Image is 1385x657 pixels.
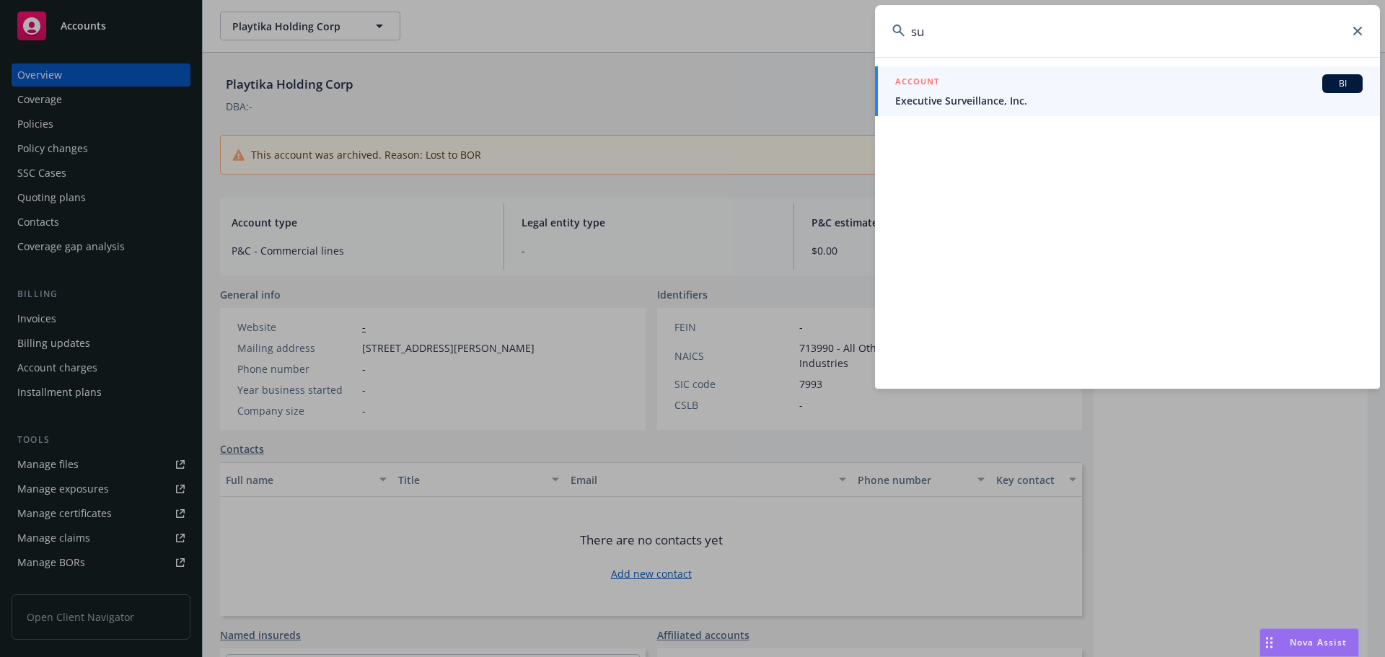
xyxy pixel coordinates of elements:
[875,66,1380,116] a: ACCOUNTBIExecutive Surveillance, Inc.
[1259,628,1359,657] button: Nova Assist
[1328,77,1357,90] span: BI
[875,5,1380,57] input: Search...
[895,74,939,92] h5: ACCOUNT
[895,93,1363,108] span: Executive Surveillance, Inc.
[1290,636,1347,648] span: Nova Assist
[1260,629,1278,656] div: Drag to move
